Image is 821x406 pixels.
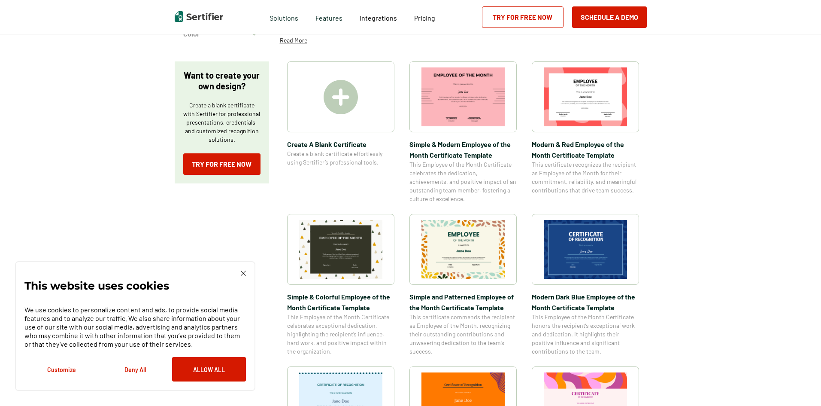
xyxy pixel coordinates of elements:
button: Schedule a Demo [572,6,647,28]
a: Simple & Modern Employee of the Month Certificate TemplateSimple & Modern Employee of the Month C... [409,61,517,203]
span: Solutions [270,12,298,22]
img: Cookie Popup Close [241,271,246,276]
img: Create A Blank Certificate [324,80,358,114]
p: Create a blank certificate with Sertifier for professional presentations, credentials, and custom... [183,101,261,144]
a: Modern & Red Employee of the Month Certificate TemplateModern & Red Employee of the Month Certifi... [532,61,639,203]
span: This certificate recognizes the recipient as Employee of the Month for their commitment, reliabil... [532,160,639,195]
a: Simple and Patterned Employee of the Month Certificate TemplateSimple and Patterned Employee of t... [409,214,517,356]
span: Simple & Colorful Employee of the Month Certificate Template [287,291,394,313]
img: Simple and Patterned Employee of the Month Certificate Template [421,220,505,279]
span: Simple and Patterned Employee of the Month Certificate Template [409,291,517,313]
p: This website uses cookies [24,281,169,290]
span: This Employee of the Month Certificate celebrates exceptional dedication, highlighting the recipi... [287,313,394,356]
p: We use cookies to personalize content and ads, to provide social media features and to analyze ou... [24,305,246,348]
span: Modern Dark Blue Employee of the Month Certificate Template [532,291,639,313]
img: Simple & Colorful Employee of the Month Certificate Template [299,220,382,279]
img: Modern Dark Blue Employee of the Month Certificate Template [544,220,627,279]
span: This Employee of the Month Certificate honors the recipient’s exceptional work and dedication. It... [532,313,639,356]
button: Customize [24,357,98,382]
p: Read More [280,36,307,45]
a: Integrations [360,12,397,22]
p: Want to create your own design? [183,70,261,92]
a: Pricing [414,12,435,22]
span: Features [315,12,342,22]
span: This Employee of the Month Certificate celebrates the dedication, achievements, and positive impa... [409,160,517,203]
button: Allow All [172,357,246,382]
span: Modern & Red Employee of the Month Certificate Template [532,139,639,160]
span: Simple & Modern Employee of the Month Certificate Template [409,139,517,160]
span: Pricing [414,14,435,22]
img: Modern & Red Employee of the Month Certificate Template [544,67,627,126]
a: Try for Free Now [482,6,563,28]
button: Deny All [98,357,172,382]
a: Simple & Colorful Employee of the Month Certificate TemplateSimple & Colorful Employee of the Mon... [287,214,394,356]
span: Create a blank certificate effortlessly using Sertifier’s professional tools. [287,150,394,167]
span: Integrations [360,14,397,22]
iframe: Chat Widget [778,365,821,406]
span: Create A Blank Certificate [287,139,394,150]
span: This certificate commends the recipient as Employee of the Month, recognizing their outstanding c... [409,313,517,356]
img: Simple & Modern Employee of the Month Certificate Template [421,67,505,126]
img: Sertifier | Digital Credentialing Platform [175,11,223,22]
a: Try for Free Now [183,153,261,175]
a: Modern Dark Blue Employee of the Month Certificate TemplateModern Dark Blue Employee of the Month... [532,214,639,356]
